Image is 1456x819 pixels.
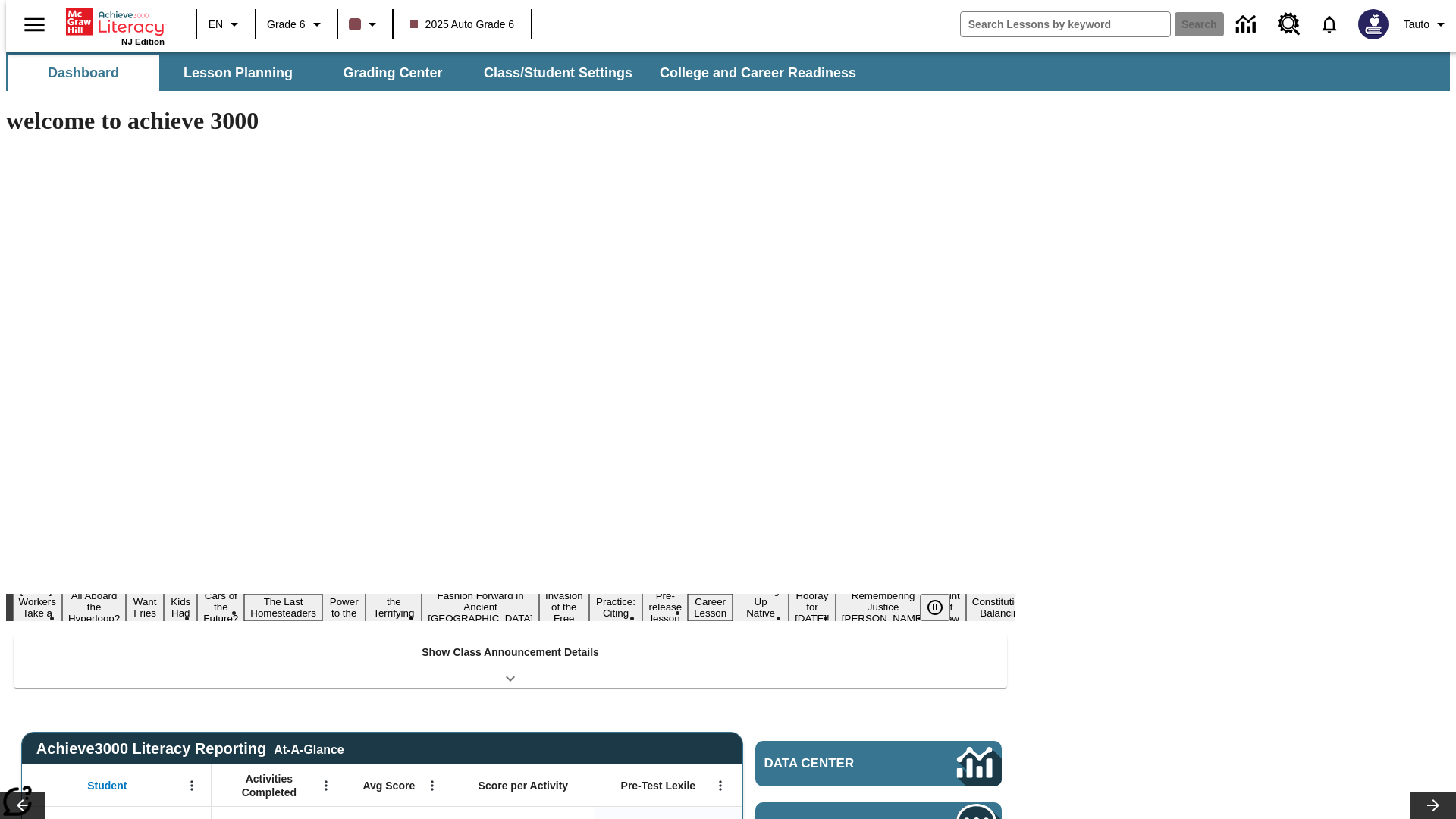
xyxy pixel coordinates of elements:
button: Slide 18 The Constitution's Balancing Act [966,582,1039,632]
button: Slide 5 Cars of the Future? [197,588,244,626]
span: NJ Edition [121,37,165,46]
button: Grading Center [317,55,469,91]
input: search field [961,12,1170,36]
span: Pre-Test Lexile [621,779,696,792]
button: Grade: Grade 6, Select a grade [261,11,332,38]
button: Open Menu [709,774,732,797]
button: Class/Student Settings [472,55,645,91]
button: Slide 16 Remembering Justice O'Connor [836,588,931,626]
div: Show Class Announcement Details [14,635,1007,688]
span: Tauto [1404,17,1429,33]
button: Slide 3 Do You Want Fries With That? [126,571,164,644]
span: EN [209,17,223,33]
span: Grade 6 [267,17,306,33]
button: Slide 2 All Aboard the Hyperloop? [62,588,126,626]
button: Open Menu [180,774,203,797]
button: Slide 9 Fashion Forward in Ancient Rome [422,588,539,626]
div: SubNavbar [6,55,870,91]
button: Slide 11 Mixed Practice: Citing Evidence [589,582,643,632]
span: Data Center [764,756,906,771]
button: College and Career Readiness [648,55,868,91]
span: Student [87,779,127,792]
button: Profile/Settings [1398,11,1456,38]
button: Slide 1 Labor Day: Workers Take a Stand [13,582,62,632]
span: 2025 Auto Grade 6 [410,17,515,33]
button: Slide 10 The Invasion of the Free CD [539,576,589,638]
button: Slide 4 Dirty Jobs Kids Had To Do [164,571,197,644]
button: Slide 14 Cooking Up Native Traditions [733,582,789,632]
button: Pause [920,594,950,621]
a: Data Center [755,741,1002,786]
a: Resource Center, Will open in new tab [1269,4,1310,45]
button: Slide 12 Pre-release lesson [642,588,688,626]
span: Avg Score [362,779,415,792]
button: Open Menu [315,774,337,797]
a: Data Center [1227,4,1269,45]
button: Slide 8 Attack of the Terrifying Tomatoes [366,582,422,632]
span: Achieve3000 Literacy Reporting [36,740,344,758]
button: Slide 13 Career Lesson [688,594,733,621]
button: Dashboard [8,55,159,91]
p: Show Class Announcement Details [422,645,599,661]
button: Open Menu [421,774,444,797]
a: Notifications [1310,5,1349,44]
button: Language: EN, Select a language [202,11,250,38]
button: Slide 7 Solar Power to the People [322,582,366,632]
span: Activities Completed [219,772,319,799]
div: Home [66,5,165,46]
button: Lesson carousel, Next [1410,792,1456,819]
button: Select a new avatar [1349,5,1398,44]
img: Avatar [1358,9,1389,39]
button: Class color is dark brown. Change class color [343,11,388,38]
h1: welcome to achieve 3000 [6,107,1015,135]
button: Lesson Planning [162,55,314,91]
button: Slide 6 The Last Homesteaders [244,594,322,621]
div: Pause [920,594,965,621]
a: Home [66,7,165,37]
div: At-A-Glance [274,740,344,757]
button: Open side menu [12,2,57,47]
button: Slide 15 Hooray for Constitution Day! [789,588,836,626]
div: SubNavbar [6,52,1450,91]
span: Score per Activity [479,779,569,792]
